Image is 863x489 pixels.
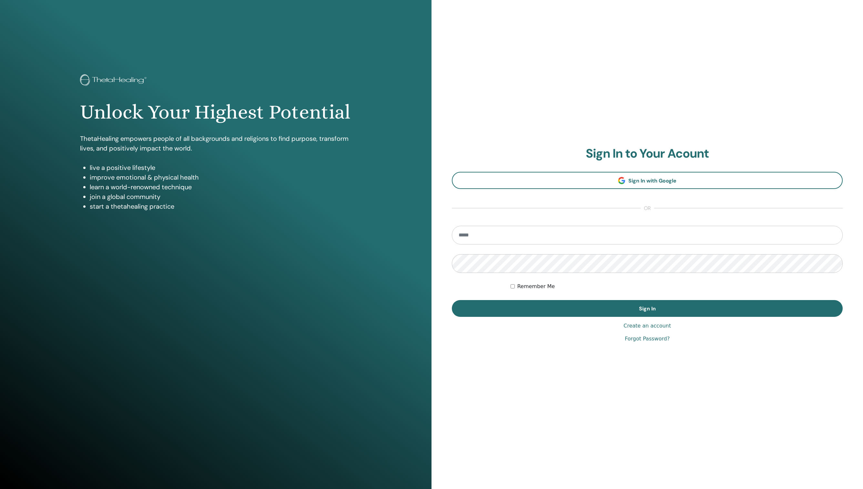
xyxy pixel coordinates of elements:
button: Sign In [452,300,843,317]
span: or [641,204,654,212]
p: ThetaHealing empowers people of all backgrounds and religions to find purpose, transform lives, a... [80,134,351,153]
li: improve emotional & physical health [90,172,351,182]
span: Sign In with Google [628,177,676,184]
h2: Sign In to Your Acount [452,146,843,161]
a: Create an account [624,322,671,330]
a: Sign In with Google [452,172,843,189]
li: join a global community [90,192,351,202]
span: Sign In [639,305,656,312]
label: Remember Me [517,283,555,290]
h1: Unlock Your Highest Potential [80,100,351,124]
div: Keep me authenticated indefinitely or until I manually logout [511,283,843,290]
a: Forgot Password? [625,335,670,343]
li: start a thetahealing practice [90,202,351,211]
li: live a positive lifestyle [90,163,351,172]
li: learn a world-renowned technique [90,182,351,192]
